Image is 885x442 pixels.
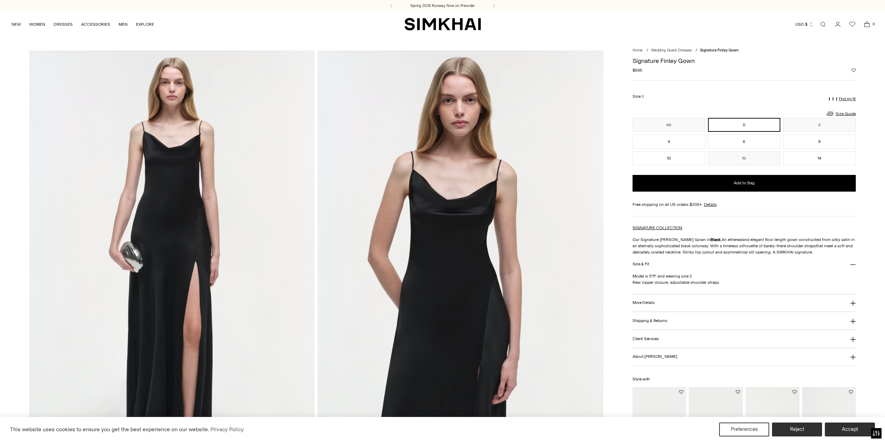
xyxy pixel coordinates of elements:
[704,201,717,208] a: Details
[633,312,856,330] button: Shipping & Returns
[795,17,814,32] button: USD $
[633,354,677,359] h3: About [PERSON_NAME]
[783,151,856,165] button: 14
[11,17,21,32] a: NEW
[54,17,73,32] a: DRESSES
[633,337,659,341] h3: Client Services
[633,67,642,73] span: $695
[700,48,739,53] span: Signature Finley Gown
[119,17,128,32] a: MEN
[633,151,705,165] button: 10
[633,237,710,242] span: Our Signature [PERSON_NAME] Gown in
[710,237,721,242] strong: Black
[825,423,875,436] button: Accept
[831,17,845,31] a: Go to the account page
[633,48,856,54] nav: breadcrumbs
[714,243,816,248] span: ith a timeless silhouette of barely-there shoulder straps
[816,17,830,31] a: Open search modal
[10,426,209,433] span: This website uses cookies to ensure you get the best experience on our website.
[721,237,722,242] span: .
[404,17,481,31] a: SIMKHAI
[633,273,856,286] p: Model is 5'11" and wearing size 2 Rear zipper closure, adjustable shoulder straps
[642,94,644,99] span: 0
[633,237,855,248] span: and elegant floor length gown constructed from silky satin in an eternally sophisticated black co...
[81,17,110,32] a: ACCESSORIES
[849,390,853,394] button: Add to Wishlist
[136,17,154,32] a: EXPLORE
[633,225,682,230] a: SIGNATURE COLLECTION
[633,201,856,208] div: Free shipping on all US orders $200+
[633,348,856,366] button: About [PERSON_NAME]
[736,390,740,394] button: Add to Wishlist
[633,48,643,53] a: Home
[633,93,644,100] label: Size:
[685,250,813,255] span: linky hip cutout and asymmetrical slit opening. A SIMKHAI signature.
[783,135,856,148] button: 8
[679,390,683,394] button: Add to Wishlist
[826,109,856,118] a: Size Guide
[852,68,856,72] button: Add to Wishlist
[793,390,797,394] button: Add to Wishlist
[633,262,649,266] h3: Size & Fit
[734,180,755,186] span: Add to Bag
[708,151,781,165] button: 12
[633,294,856,312] button: More Details
[633,319,667,323] h3: Shipping & Returns
[722,237,742,242] span: An ethereal
[651,48,692,53] a: Wedding Guest Dresses
[633,58,856,64] h1: Signature Finley Gown
[633,330,856,348] button: Client Services
[708,135,781,148] button: 6
[860,17,874,31] a: Open cart modal
[783,118,856,132] button: 2
[695,48,697,54] div: /
[209,424,245,435] a: Privacy Policy (opens in a new tab)
[845,17,859,31] a: Wishlist
[708,118,781,132] button: 0
[29,17,45,32] a: WOMEN
[772,423,822,436] button: Reject
[633,118,705,132] button: 00
[870,21,877,27] span: 0
[633,377,856,381] h6: Style with
[6,416,70,436] iframe: Sign Up via Text for Offers
[719,423,769,436] button: Preferences
[646,48,648,54] div: /
[633,300,654,305] h3: More Details
[633,135,705,148] button: 4
[633,255,856,273] button: Size & Fit
[633,175,856,192] button: Add to Bag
